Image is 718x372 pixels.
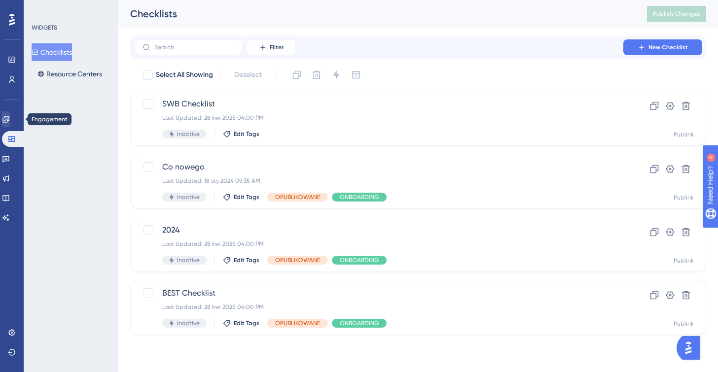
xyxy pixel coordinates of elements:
[223,256,259,264] button: Edit Tags
[674,320,694,328] div: Publink
[162,177,595,185] div: Last Updated: 18 sty 2024 09:35 AM
[275,193,320,201] span: OPUBLIKOWANE
[23,2,62,14] span: Need Help?
[162,224,595,236] span: 2024
[234,130,259,138] span: Edit Tags
[156,69,213,81] span: Select All Showing
[154,44,234,51] input: Search
[674,194,694,202] div: Publink
[677,333,706,363] iframe: UserGuiding AI Assistant Launcher
[234,319,259,327] span: Edit Tags
[234,69,262,81] span: Deselect
[623,39,702,55] button: New Checklist
[340,319,379,327] span: ONBOARDING
[162,98,595,110] span: SWB Checklist
[162,240,595,248] div: Last Updated: 28 kwi 2025 04:00 PM
[275,319,320,327] span: OPUBLIKOWANE
[162,287,595,299] span: BEST Checklist
[674,131,694,138] div: Publink
[177,130,200,138] span: Inactive
[234,193,259,201] span: Edit Tags
[223,193,259,201] button: Edit Tags
[32,65,108,83] button: Resource Centers
[177,193,200,201] span: Inactive
[69,5,72,13] div: 4
[653,10,700,18] span: Publish Changes
[674,257,694,265] div: Publink
[340,256,379,264] span: ONBOARDING
[270,43,284,51] span: Filter
[234,256,259,264] span: Edit Tags
[223,319,259,327] button: Edit Tags
[162,303,595,311] div: Last Updated: 28 kwi 2025 04:00 PM
[162,114,595,122] div: Last Updated: 28 kwi 2025 04:00 PM
[247,39,296,55] button: Filter
[32,24,57,32] div: WIDGETS
[177,256,200,264] span: Inactive
[225,66,271,84] button: Deselect
[32,43,72,61] button: Checklists
[177,319,200,327] span: Inactive
[275,256,320,264] span: OPUBLIKOWANE
[162,161,595,173] span: Co nowego
[340,193,379,201] span: ONBOARDING
[647,6,706,22] button: Publish Changes
[130,7,622,21] div: Checklists
[223,130,259,138] button: Edit Tags
[648,43,688,51] span: New Checklist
